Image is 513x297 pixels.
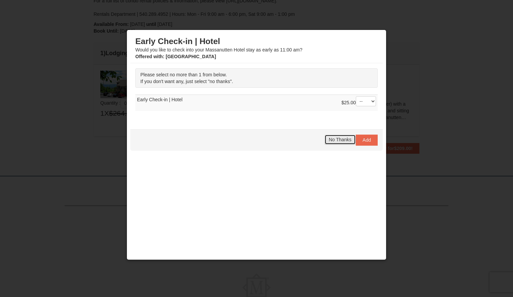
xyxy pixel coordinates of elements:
[341,96,376,110] div: $25.00
[135,95,378,111] td: Early Check-in | Hotel
[140,72,227,77] span: Please select no more than 1 from below.
[135,54,163,59] span: Offered with
[140,79,233,84] span: If you don't want any, just select "no thanks".
[329,137,351,142] span: No Thanks
[135,36,378,60] div: Would you like to check into your Massanutten Hotel stay as early as 11:00 am?
[324,135,356,145] button: No Thanks
[135,54,216,59] strong: : [GEOGRAPHIC_DATA]
[363,137,371,143] span: Add
[135,36,378,46] h3: Early Check-in | Hotel
[356,135,378,145] button: Add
